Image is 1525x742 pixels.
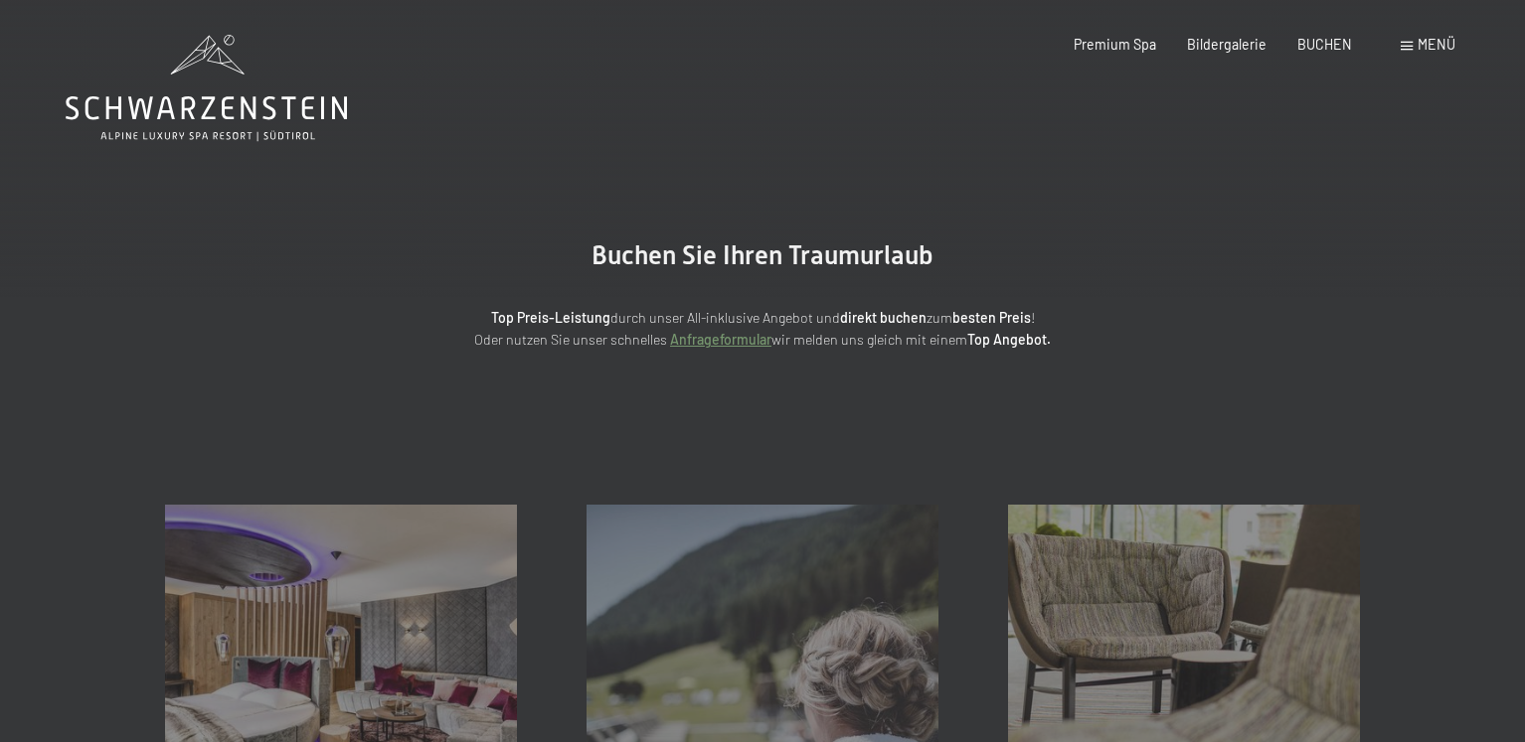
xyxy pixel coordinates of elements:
[1187,36,1267,53] a: Bildergalerie
[967,331,1051,348] strong: Top Angebot.
[491,309,610,326] strong: Top Preis-Leistung
[840,309,927,326] strong: direkt buchen
[592,240,933,270] span: Buchen Sie Ihren Traumurlaub
[670,331,771,348] a: Anfrageformular
[1074,36,1156,53] a: Premium Spa
[952,309,1031,326] strong: besten Preis
[1418,36,1455,53] span: Menü
[325,307,1200,352] p: durch unser All-inklusive Angebot und zum ! Oder nutzen Sie unser schnelles wir melden uns gleich...
[1297,36,1352,53] a: BUCHEN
